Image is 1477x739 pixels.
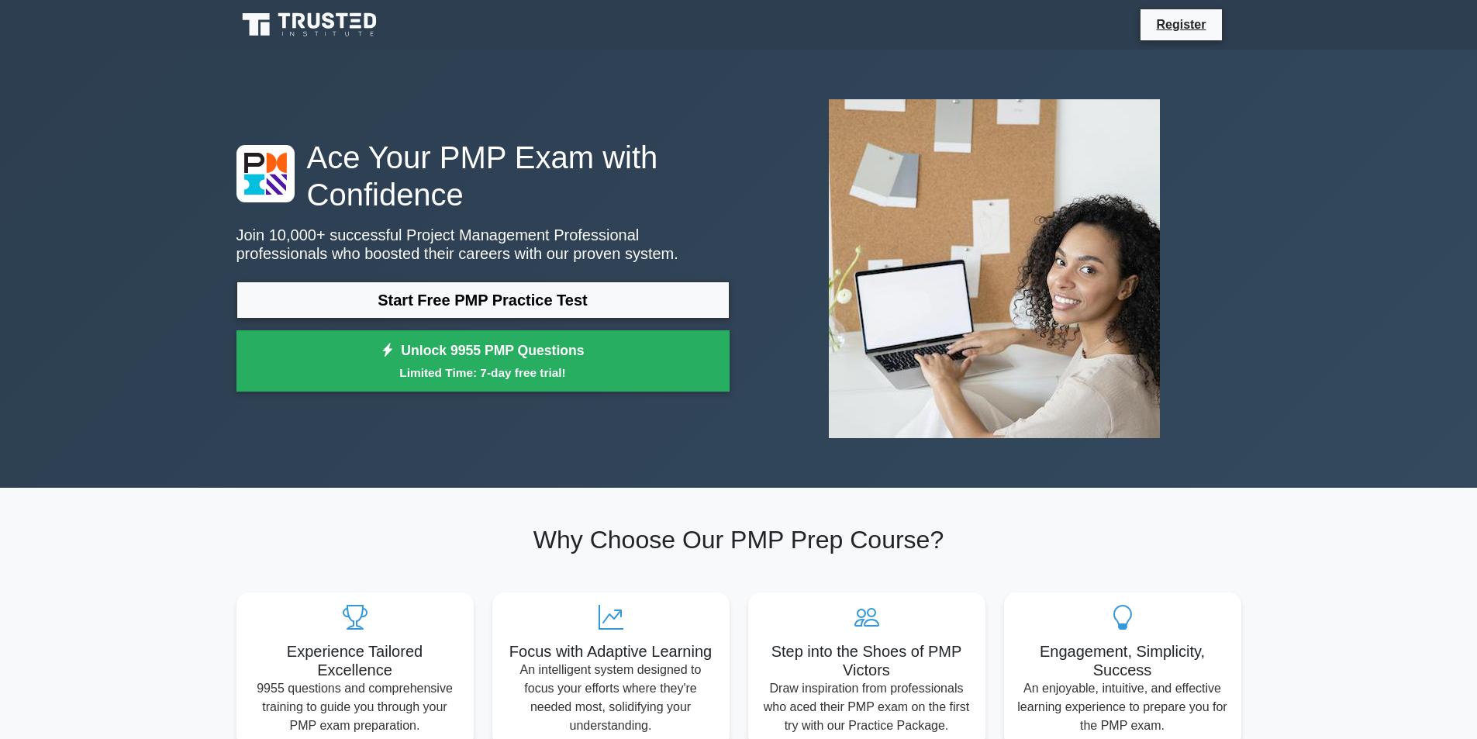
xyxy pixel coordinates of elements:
[1147,15,1215,34] a: Register
[236,525,1241,554] h2: Why Choose Our PMP Prep Course?
[236,139,730,213] h1: Ace Your PMP Exam with Confidence
[1016,642,1229,679] h5: Engagement, Simplicity, Success
[249,642,461,679] h5: Experience Tailored Excellence
[761,642,973,679] h5: Step into the Shoes of PMP Victors
[236,330,730,392] a: Unlock 9955 PMP QuestionsLimited Time: 7-day free trial!
[236,226,730,263] p: Join 10,000+ successful Project Management Professional professionals who boosted their careers w...
[236,281,730,319] a: Start Free PMP Practice Test
[256,364,710,382] small: Limited Time: 7-day free trial!
[249,679,461,735] p: 9955 questions and comprehensive training to guide you through your PMP exam preparation.
[1016,679,1229,735] p: An enjoyable, intuitive, and effective learning experience to prepare you for the PMP exam.
[505,642,717,661] h5: Focus with Adaptive Learning
[505,661,717,735] p: An intelligent system designed to focus your efforts where they're needed most, solidifying your ...
[761,679,973,735] p: Draw inspiration from professionals who aced their PMP exam on the first try with our Practice Pa...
